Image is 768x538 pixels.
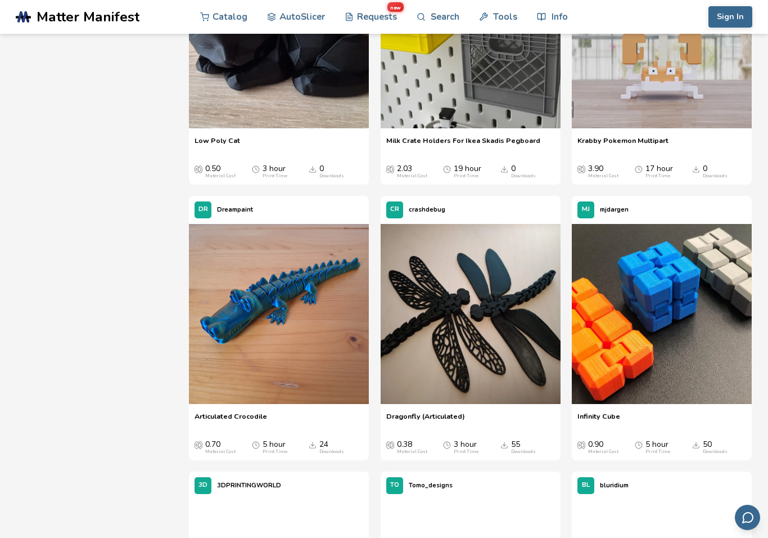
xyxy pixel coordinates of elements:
p: Tomo_designs [409,479,453,491]
div: 50 [703,440,728,455]
div: 5 hour [645,440,670,455]
span: new [387,2,404,12]
span: Downloads [692,440,700,449]
span: Average Print Time [443,440,451,449]
p: crashdebug [409,204,445,216]
a: Krabby Pokemon Multipart [577,136,668,153]
div: 5 hour [263,440,287,455]
p: Dreampaint [217,204,253,216]
div: 19 hour [454,164,481,179]
div: Material Cost [588,449,618,455]
div: Print Time [454,173,478,179]
span: Average Print Time [252,440,260,449]
div: 24 [319,440,344,455]
span: Average Cost [195,164,202,173]
div: 0.38 [397,440,427,455]
div: Print Time [263,449,287,455]
div: Downloads [319,449,344,455]
div: Material Cost [397,173,427,179]
span: DR [198,206,208,213]
a: Milk Crate Holders For Ikea Skadis Pegboard [386,136,540,153]
span: BL [582,482,590,489]
a: Infinity Cube [577,412,620,429]
div: 3.90 [588,164,618,179]
div: Downloads [511,449,536,455]
button: Send feedback via email [735,505,760,530]
div: 0 [319,164,344,179]
div: Downloads [703,449,728,455]
p: 3DPRINTINGWORLD [217,479,281,491]
a: Dragonfly (Articulated) [386,412,465,429]
div: Downloads [319,173,344,179]
span: Average Print Time [635,164,643,173]
div: 17 hour [645,164,673,179]
span: Downloads [309,164,317,173]
div: 0.70 [205,440,236,455]
div: 0.90 [588,440,618,455]
span: Average Print Time [252,164,260,173]
span: Downloads [692,164,700,173]
span: Matter Manifest [37,9,139,25]
div: Print Time [263,173,287,179]
span: Average Cost [386,440,394,449]
span: CR [390,206,399,213]
a: Articulated Crocodile [195,412,267,429]
span: Average Print Time [443,164,451,173]
div: 2.03 [397,164,427,179]
div: 0 [703,164,728,179]
div: Material Cost [397,449,427,455]
div: 3 hour [263,164,287,179]
span: Average Cost [577,164,585,173]
span: Average Cost [386,164,394,173]
div: Downloads [703,173,728,179]
span: Average Print Time [635,440,643,449]
span: Downloads [500,440,508,449]
span: MJ [582,206,590,213]
div: 55 [511,440,536,455]
span: 3D [198,482,207,489]
span: Average Cost [577,440,585,449]
div: 3 hour [454,440,478,455]
div: Material Cost [205,173,236,179]
div: 0 [511,164,536,179]
a: Low Poly Cat [195,136,240,153]
div: Print Time [454,449,478,455]
p: bluridium [600,479,629,491]
span: Downloads [500,164,508,173]
span: Average Cost [195,440,202,449]
div: Print Time [645,173,670,179]
div: Print Time [645,449,670,455]
div: 0.50 [205,164,236,179]
div: Material Cost [205,449,236,455]
span: Downloads [309,440,317,449]
div: Material Cost [588,173,618,179]
p: mjdargen [600,204,629,216]
div: Downloads [511,173,536,179]
button: Sign In [708,6,752,28]
span: TO [390,482,399,489]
